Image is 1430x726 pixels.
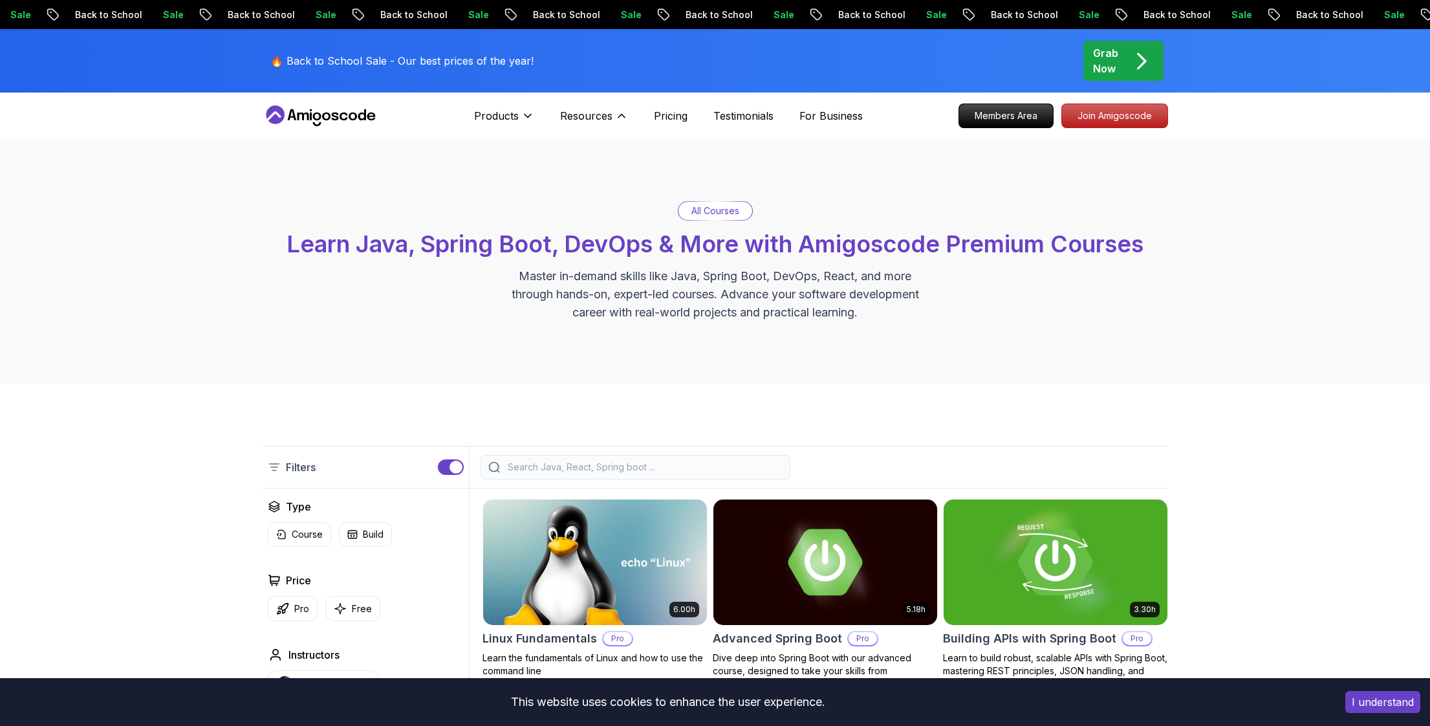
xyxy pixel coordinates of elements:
[292,528,323,541] p: Course
[980,8,1068,21] p: Back to School
[1345,691,1420,713] button: Accept cookies
[288,647,340,663] h2: Instructors
[363,528,384,541] p: Build
[849,632,877,645] p: Pro
[339,522,392,547] button: Build
[65,8,153,21] p: Back to School
[153,8,194,21] p: Sale
[907,604,926,615] p: 5.18h
[1133,8,1221,21] p: Back to School
[523,8,611,21] p: Back to School
[916,8,957,21] p: Sale
[305,8,347,21] p: Sale
[611,8,652,21] p: Sale
[675,8,763,21] p: Back to School
[560,108,612,124] p: Resources
[828,8,916,21] p: Back to School
[959,104,1053,127] p: Members Area
[654,108,688,124] a: Pricing
[673,604,695,615] p: 6.00h
[268,670,379,699] button: instructor img[PERSON_NAME]
[1221,8,1262,21] p: Sale
[294,602,309,615] p: Pro
[474,108,534,134] button: Products
[286,573,311,588] h2: Price
[713,500,937,625] img: Advanced Spring Boot card
[370,8,458,21] p: Back to School
[505,461,782,474] input: Search Java, React, Spring boot ...
[1123,632,1151,645] p: Pro
[799,108,863,124] a: For Business
[483,500,707,625] img: Linux Fundamentals card
[276,676,293,693] img: instructor img
[763,8,805,21] p: Sale
[10,688,1326,716] div: This website uses cookies to enhance the user experience.
[1286,8,1374,21] p: Back to School
[713,108,774,124] a: Testimonials
[482,630,597,648] h2: Linux Fundamentals
[482,499,708,677] a: Linux Fundamentals card6.00hLinux FundamentalsProLearn the fundamentals of Linux and how to use t...
[944,500,1167,625] img: Building APIs with Spring Boot card
[943,652,1168,690] p: Learn to build robust, scalable APIs with Spring Boot, mastering REST principles, JSON handling, ...
[268,596,318,621] button: Pro
[1068,8,1110,21] p: Sale
[1093,45,1118,76] p: Grab Now
[217,8,305,21] p: Back to School
[943,630,1116,648] h2: Building APIs with Spring Boot
[713,499,938,690] a: Advanced Spring Boot card5.18hAdvanced Spring BootProDive deep into Spring Boot with our advanced...
[1062,104,1167,127] p: Join Amigoscode
[286,459,316,475] p: Filters
[1134,604,1156,615] p: 3.30h
[560,108,628,134] button: Resources
[325,596,380,621] button: Free
[713,652,938,690] p: Dive deep into Spring Boot with our advanced course, designed to take your skills from intermedia...
[270,53,534,69] p: 🔥 Back to School Sale - Our best prices of the year!
[959,104,1054,128] a: Members Area
[474,108,519,124] p: Products
[943,499,1168,690] a: Building APIs with Spring Boot card3.30hBuilding APIs with Spring BootProLearn to build robust, s...
[603,632,632,645] p: Pro
[1061,104,1168,128] a: Join Amigoscode
[1374,8,1415,21] p: Sale
[713,630,842,648] h2: Advanced Spring Boot
[352,602,372,615] p: Free
[286,499,311,514] h2: Type
[458,8,499,21] p: Sale
[482,652,708,677] p: Learn the fundamentals of Linux and how to use the command line
[268,522,331,547] button: Course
